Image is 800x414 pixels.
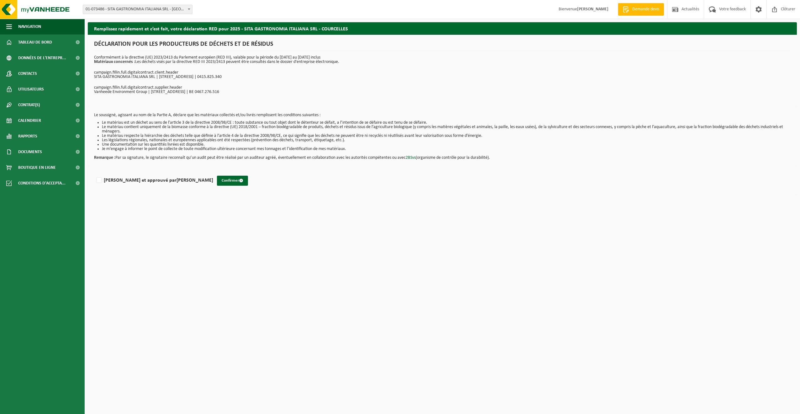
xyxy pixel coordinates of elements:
strong: [PERSON_NAME] [176,178,213,183]
strong: Matériaux concernés : [94,60,135,64]
p: Par sa signature, le signataire reconnaît qu’un audit peut être réalisé par un auditeur agréé, év... [94,151,791,160]
span: 01-073486 - SITA GASTRONOMIA ITALIANA SRL - COURCELLES [83,5,192,14]
p: campaign.fillin.full.digitalcontract.client.header [94,70,791,75]
p: Conformément à la directive (UE) 2023/2413 du Parlement européen (RED III), valable pour la pério... [94,55,791,64]
span: Boutique en ligne [18,160,56,175]
span: Demande devis [631,6,661,13]
span: Données de l'entrepr... [18,50,66,66]
li: Le matériau respecte la hiérarchie des déchets telle que définie à l’article 4 de la directive 20... [102,134,791,138]
span: Contrat(s) [18,97,40,113]
strong: [PERSON_NAME] [577,7,608,12]
span: Conditions d'accepta... [18,175,66,191]
span: Utilisateurs [18,81,44,97]
span: Documents [18,144,42,160]
p: Le soussigné, agissant au nom de la Partie A, déclare que les matériaux collectés et/ou livrés re... [94,113,791,117]
li: Les législations régionales, nationales et européennes applicables ont été respectées (prévention... [102,138,791,142]
p: Vanheede Environment Group | [STREET_ADDRESS] | BE 0467.276.516 [94,90,791,94]
a: 2BSvs [406,155,416,160]
strong: Remarque : [94,155,115,160]
li: Une documentation sur les quantités livrées est disponible. [102,142,791,147]
li: Je m’engage à informer le point de collecte de toute modification ultérieure concernant mes tonna... [102,147,791,151]
a: Demande devis [618,3,664,16]
li: Le matériau contient uniquement de la biomasse conforme à la directive (UE) 2018/2001 – fraction ... [102,125,791,134]
li: Le matériau est un déchet au sens de l’article 3 de la directive 2008/98/CE : toute substance ou ... [102,121,791,125]
label: [PERSON_NAME] et approuvé par [95,176,213,185]
h1: DÉCLARATION POUR LES PRODUCTEURS DE DÉCHETS ET DE RÉSIDUS [94,41,791,51]
p: SITA GASTRONOMIA ITALIANA SRL | [STREET_ADDRESS] | 0415.825.340 [94,75,791,79]
span: Rapports [18,128,37,144]
span: Tableau de bord [18,34,52,50]
span: Navigation [18,19,41,34]
span: Calendrier [18,113,41,128]
p: campaign.fillin.full.digitalcontract.supplier.header [94,85,791,90]
h2: Remplissez rapidement et c’est fait, votre déclaration RED pour 2025 - SITA GASTRONOMIA ITALIANA ... [88,22,797,34]
span: Contacts [18,66,37,81]
button: Confirmer [217,176,248,186]
span: 01-073486 - SITA GASTRONOMIA ITALIANA SRL - COURCELLES [83,5,192,14]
